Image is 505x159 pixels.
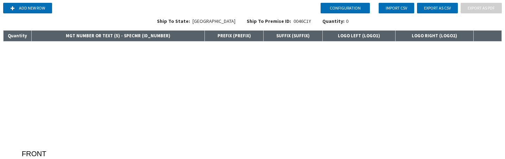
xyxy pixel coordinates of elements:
[241,18,317,29] div: 0046C1Y
[3,3,52,13] button: Add new row
[205,31,264,42] th: PREFIX ( PREFIX )
[22,150,46,158] tspan: FRONT
[247,18,291,24] span: Ship To Premise ID:
[32,31,205,42] th: MGT NUMBER OR TEXT (5) - SPECMR ( ID_NUMBER )
[264,31,322,42] th: SUFFIX ( SUFFIX )
[4,31,32,42] th: Quantity
[322,18,348,25] div: 0
[322,31,395,42] th: LOGO LEFT ( LOGO1 )
[157,18,190,24] span: Ship To State:
[322,18,345,24] span: Quantity:
[417,3,458,13] button: Export as CSV
[321,3,370,13] button: Configuration
[151,18,241,29] div: [GEOGRAPHIC_DATA]
[379,3,414,13] button: Import CSV
[396,31,474,42] th: LOGO RIGHT ( LOGO2 )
